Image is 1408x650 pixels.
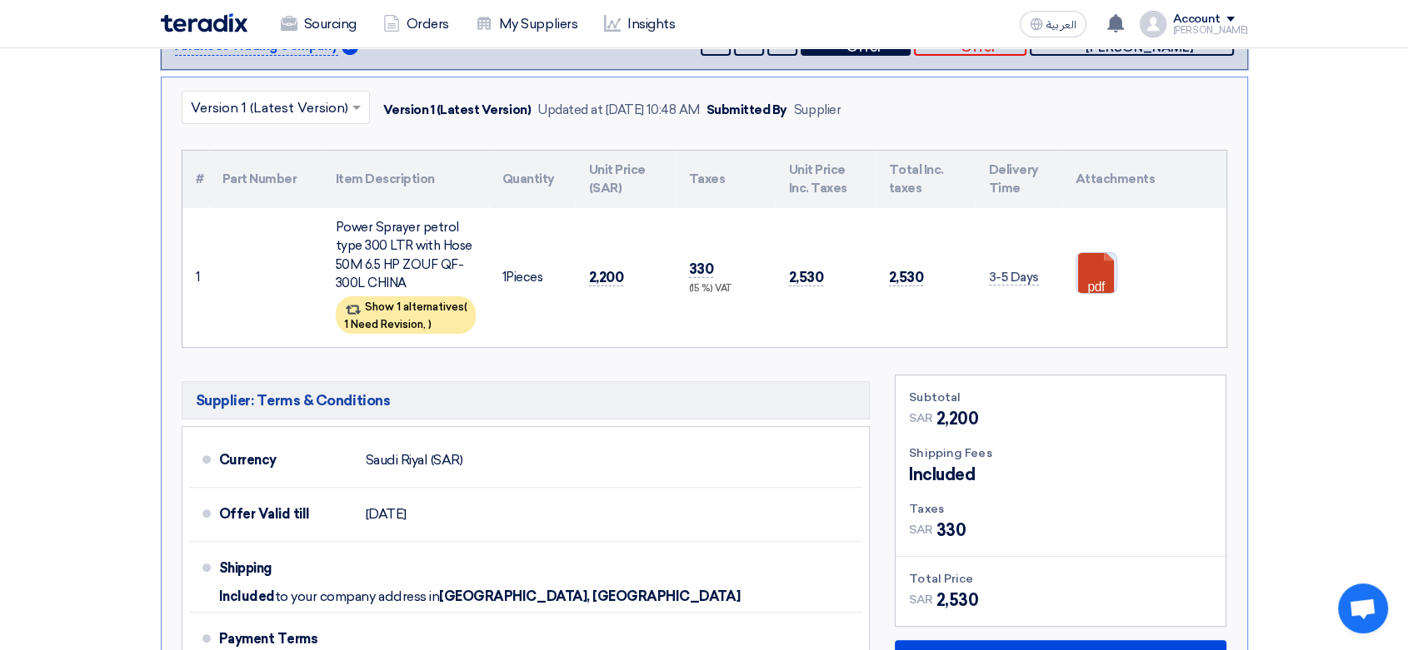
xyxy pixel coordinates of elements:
[489,208,576,347] td: Pieces
[831,29,897,54] span: Hide Offer
[209,151,322,208] th: Part Number
[182,381,871,419] h5: Supplier: Terms & Conditions
[1062,151,1226,208] th: Attachments
[909,462,975,487] span: Included
[909,409,933,427] span: SAR
[366,506,407,523] span: [DATE]
[936,588,979,613] span: 2,530
[219,440,352,480] div: Currency
[876,151,976,208] th: Total Inc. taxes
[336,218,476,293] div: Power Sprayer petrol type 300 LTR with Hose 50M 6.5 HP ZOUF QF-300L CHINA
[676,151,776,208] th: Taxes
[219,548,352,588] div: Shipping
[1140,11,1166,37] img: profile_test.png
[889,269,924,286] span: 2,530
[275,588,440,605] span: to your company address in
[909,570,1212,588] div: Total Price
[267,6,370,42] a: Sourcing
[776,151,876,208] th: Unit Price Inc. Taxes
[909,591,933,608] span: SAR
[576,151,676,208] th: Unit Price (SAR)
[322,151,489,208] th: Item Description
[909,521,933,538] span: SAR
[462,6,591,42] a: My Suppliers
[706,101,787,120] div: Submitted By
[1059,29,1220,54] span: Create draft [PERSON_NAME]
[383,101,532,120] div: Version 1 (Latest Version)
[537,101,700,120] div: Updated at [DATE] 10:48 AM
[989,270,1039,285] span: 3-5 Days
[689,282,762,296] div: (15 %) VAT
[794,101,841,120] div: Supplier
[589,269,624,286] span: 2,200
[1076,253,1210,353] a: QFL_Taizhou_Qingfeng_Machinery_Co_Ltd_1757836078368.pdf
[909,389,1212,406] div: Subtotal
[936,518,966,543] span: 330
[370,6,462,42] a: Orders
[219,588,275,605] span: Included
[502,270,507,285] span: 1
[219,494,352,534] div: Offer Valid till
[161,13,247,32] img: Teradix logo
[909,500,1212,518] div: Taxes
[976,151,1062,208] th: Delivery Time
[464,300,467,313] span: (
[439,588,740,605] span: [GEOGRAPHIC_DATA], [GEOGRAPHIC_DATA]
[336,296,476,334] div: Show 1 alternatives
[591,6,688,42] a: Insights
[689,260,714,278] span: 330
[344,318,426,330] span: 1 Need Revision,
[789,269,824,286] span: 2,530
[1338,583,1388,633] div: Open chat
[182,151,209,208] th: #
[936,406,979,431] span: 2,200
[942,29,1013,54] span: Submit Offer
[909,444,1212,462] div: Shipping Fees
[1173,12,1221,27] div: Account
[1046,19,1076,31] span: العربية
[489,151,576,208] th: Quantity
[1173,26,1248,35] div: [PERSON_NAME]
[1020,11,1086,37] button: العربية
[182,208,209,347] td: 1
[428,318,432,330] span: )
[366,444,463,476] div: Saudi Riyal (SAR)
